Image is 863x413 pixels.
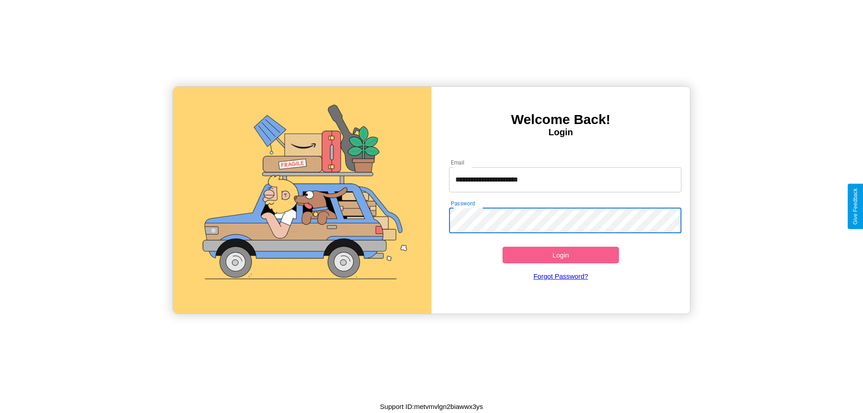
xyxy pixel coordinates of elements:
[503,247,619,263] button: Login
[445,263,677,289] a: Forgot Password?
[451,159,465,166] label: Email
[380,400,483,413] p: Support ID: metvmvlgn2biawwx3ys
[451,200,475,207] label: Password
[852,188,859,225] div: Give Feedback
[431,112,690,127] h3: Welcome Back!
[173,87,431,314] img: gif
[431,127,690,138] h4: Login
